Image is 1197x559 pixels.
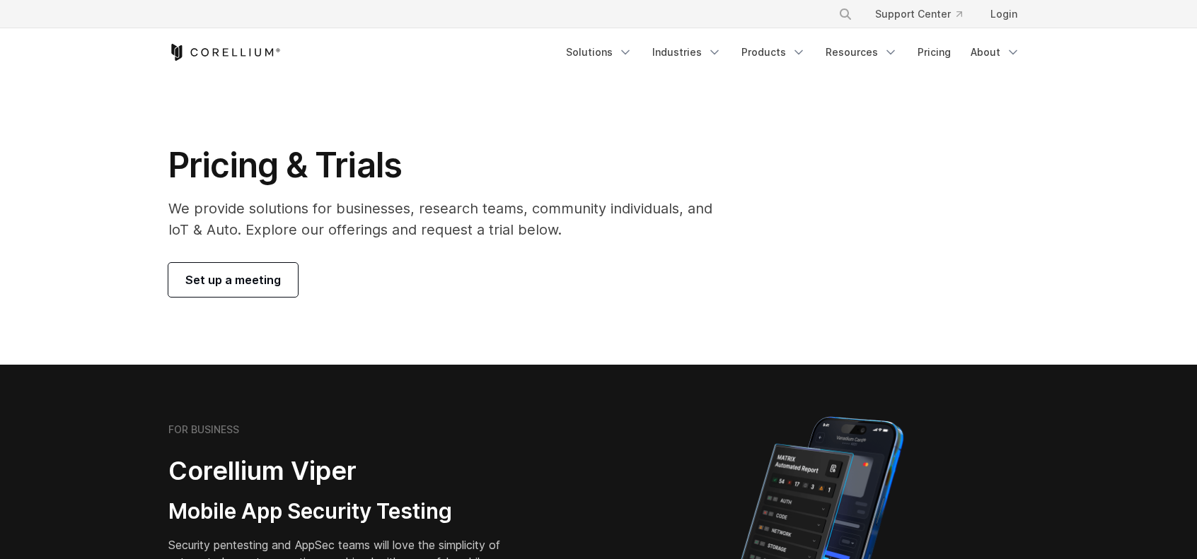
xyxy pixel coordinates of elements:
a: Solutions [557,40,641,65]
h6: FOR BUSINESS [168,423,239,436]
div: Navigation Menu [821,1,1029,27]
a: Support Center [864,1,973,27]
h3: Mobile App Security Testing [168,498,531,525]
p: We provide solutions for businesses, research teams, community individuals, and IoT & Auto. Explo... [168,198,732,240]
a: Industries [644,40,730,65]
a: Set up a meeting [168,263,298,297]
span: Set up a meeting [185,271,281,288]
a: Corellium Home [168,44,281,61]
h2: Corellium Viper [168,455,531,487]
div: Navigation Menu [557,40,1029,65]
a: Resources [817,40,906,65]
a: About [962,40,1029,65]
a: Login [979,1,1029,27]
button: Search [833,1,858,27]
h1: Pricing & Trials [168,144,732,187]
a: Products [733,40,814,65]
a: Pricing [909,40,959,65]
